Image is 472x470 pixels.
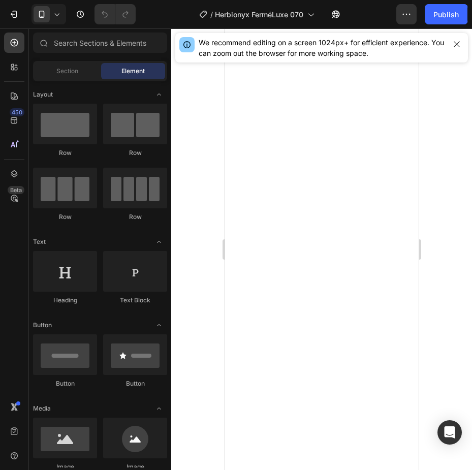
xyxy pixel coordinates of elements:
[151,400,167,417] span: Toggle open
[437,420,462,445] div: Open Intercom Messenger
[33,33,167,53] input: Search Sections & Elements
[151,234,167,250] span: Toggle open
[103,379,167,388] div: Button
[95,4,136,24] div: Undo/Redo
[33,237,46,246] span: Text
[210,9,213,20] span: /
[425,4,467,24] button: Publish
[151,86,167,103] span: Toggle open
[33,90,53,99] span: Layout
[8,186,24,194] div: Beta
[433,9,459,20] div: Publish
[33,212,97,222] div: Row
[10,108,24,116] div: 450
[56,67,78,76] span: Section
[103,148,167,158] div: Row
[103,212,167,222] div: Row
[121,67,145,76] span: Element
[33,379,97,388] div: Button
[215,9,303,20] span: Herbionyx FerméLuxe 070
[151,317,167,333] span: Toggle open
[225,28,419,470] iframe: Design area
[199,37,446,58] div: We recommend editing on a screen 1024px+ for efficient experience. You can zoom out the browser f...
[33,296,97,305] div: Heading
[33,404,51,413] span: Media
[33,148,97,158] div: Row
[33,321,52,330] span: Button
[103,296,167,305] div: Text Block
